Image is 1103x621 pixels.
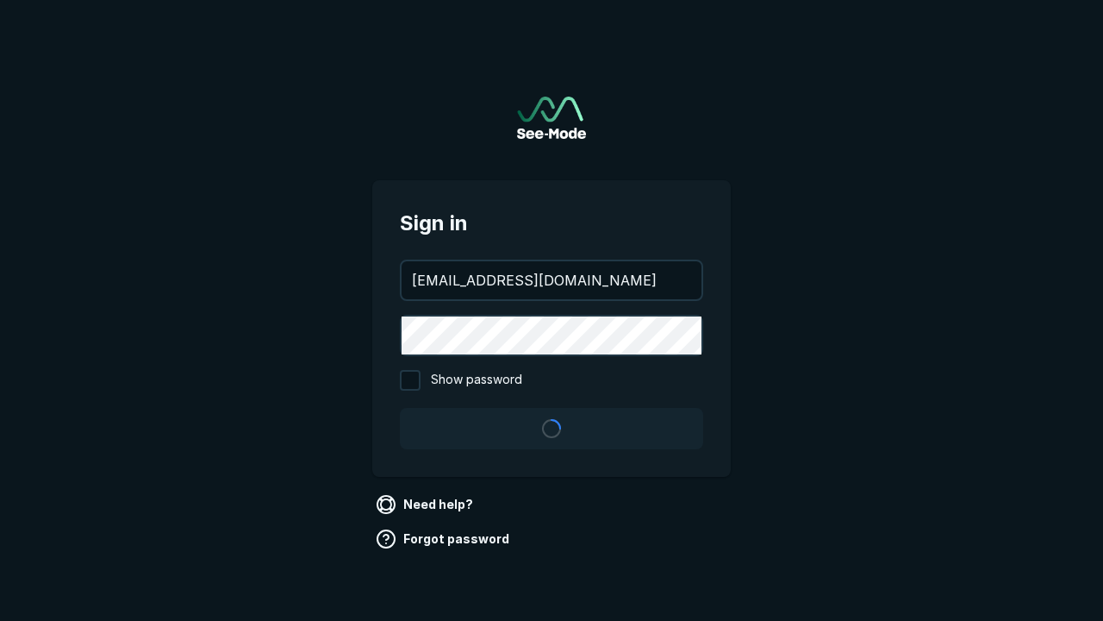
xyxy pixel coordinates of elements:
img: See-Mode Logo [517,97,586,139]
input: your@email.com [402,261,701,299]
a: Need help? [372,491,480,518]
a: Forgot password [372,525,516,553]
a: Go to sign in [517,97,586,139]
span: Sign in [400,208,703,239]
span: Show password [431,370,522,391]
